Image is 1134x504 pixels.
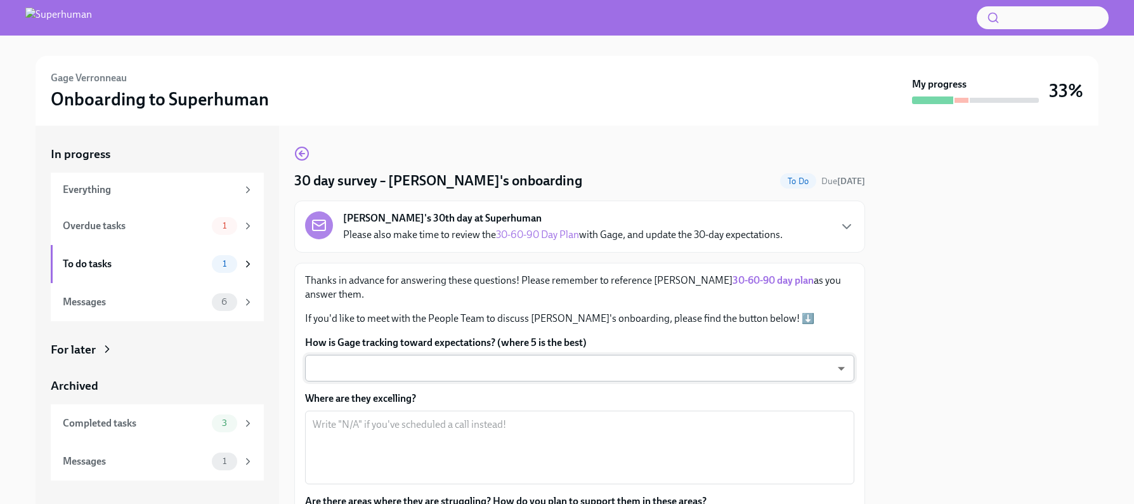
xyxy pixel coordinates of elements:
span: 1 [215,456,234,466]
a: Everything [51,173,264,207]
p: Please also make time to review the with Gage, and update the 30-day expectations. [343,228,783,242]
div: Everything [63,183,237,197]
span: To Do [780,176,816,186]
span: 6 [214,297,235,307]
div: For later [51,342,96,358]
h6: Gage Verronneau [51,71,127,85]
div: To do tasks [63,257,207,271]
p: Thanks in advance for answering these questions! Please remember to reference [PERSON_NAME] as yo... [305,274,854,302]
div: Completed tasks [63,416,207,430]
label: Where are they excelling? [305,392,854,406]
strong: My progress [912,77,967,91]
span: October 7th, 2025 05:00 [821,175,865,187]
div: Overdue tasks [63,219,207,233]
strong: [PERSON_NAME]'s 30th day at Superhuman [343,211,542,225]
a: 30-60-90 day plan [733,274,814,286]
a: For later [51,342,264,358]
span: Due [821,176,865,187]
h4: 30 day survey – [PERSON_NAME]'s onboarding [294,171,582,190]
a: Completed tasks3 [51,404,264,442]
strong: [DATE] [837,176,865,187]
a: In progress [51,146,264,162]
label: How is Gage tracking toward expectations? (where 5 is the best) [305,336,854,350]
a: 30-60-90 Day Plan [496,229,579,241]
a: Archived [51,378,264,394]
h3: 33% [1049,79,1083,102]
p: If you'd like to meet with the People Team to discuss [PERSON_NAME]'s onboarding, please find the... [305,312,854,326]
div: Messages [63,454,207,468]
div: ​ [305,355,854,381]
div: Messages [63,295,207,309]
h3: Onboarding to Superhuman [51,88,269,110]
span: 1 [215,221,234,230]
a: To do tasks1 [51,245,264,283]
a: Messages6 [51,283,264,321]
a: Overdue tasks1 [51,207,264,245]
span: 3 [214,418,235,428]
a: Messages1 [51,442,264,481]
img: Superhuman [25,8,92,28]
span: 1 [215,259,234,269]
